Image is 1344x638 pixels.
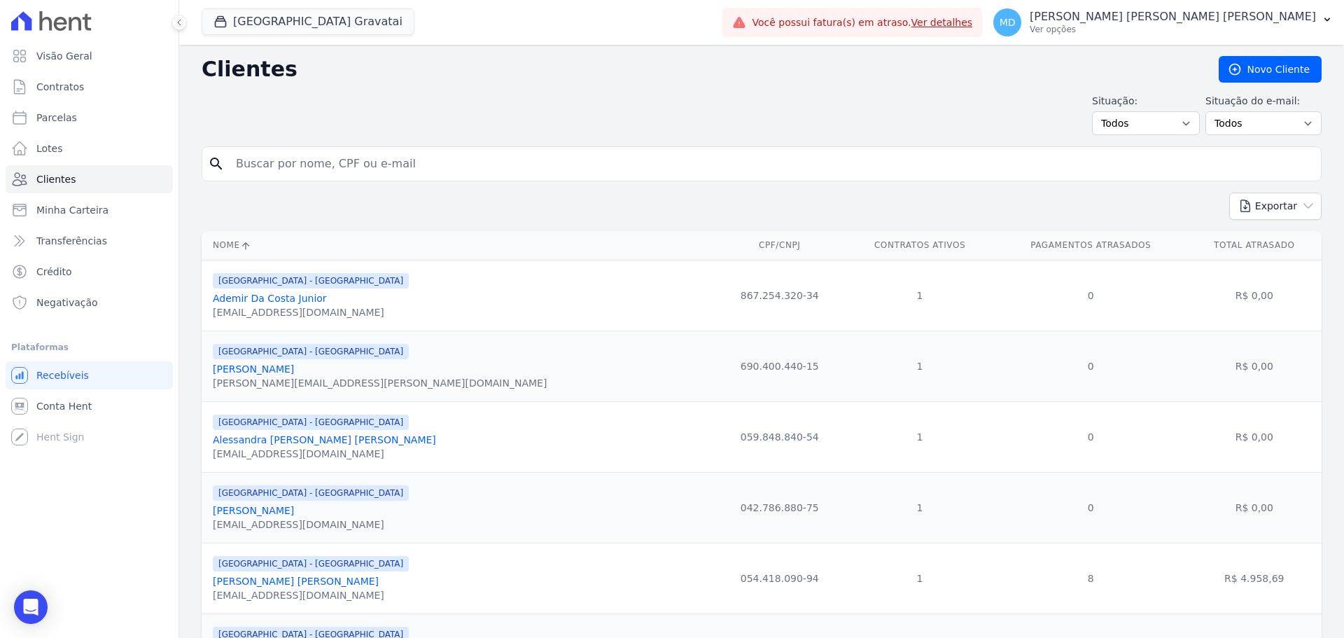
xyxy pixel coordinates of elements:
[213,505,294,516] a: [PERSON_NAME]
[36,80,84,94] span: Contratos
[6,392,173,420] a: Conta Hent
[714,401,845,472] td: 059.848.840-54
[213,305,409,319] div: [EMAIL_ADDRESS][DOMAIN_NAME]
[36,111,77,125] span: Parcelas
[982,3,1344,42] button: MD [PERSON_NAME] [PERSON_NAME] [PERSON_NAME] Ver opções
[995,543,1187,613] td: 8
[714,260,845,331] td: 867.254.320-34
[1030,24,1316,35] p: Ver opções
[1205,94,1322,109] label: Situação do e-mail:
[995,472,1187,543] td: 0
[213,556,409,571] span: [GEOGRAPHIC_DATA] - [GEOGRAPHIC_DATA]
[213,434,436,445] a: Alessandra [PERSON_NAME] [PERSON_NAME]
[1000,18,1016,27] span: MD
[1187,401,1322,472] td: R$ 0,00
[995,331,1187,401] td: 0
[911,17,973,28] a: Ver detalhes
[1187,331,1322,401] td: R$ 0,00
[6,227,173,255] a: Transferências
[1030,10,1316,24] p: [PERSON_NAME] [PERSON_NAME] [PERSON_NAME]
[213,518,409,532] div: [EMAIL_ADDRESS][DOMAIN_NAME]
[213,273,409,289] span: [GEOGRAPHIC_DATA] - [GEOGRAPHIC_DATA]
[6,289,173,317] a: Negativação
[213,415,409,430] span: [GEOGRAPHIC_DATA] - [GEOGRAPHIC_DATA]
[213,588,409,602] div: [EMAIL_ADDRESS][DOMAIN_NAME]
[36,234,107,248] span: Transferências
[213,447,436,461] div: [EMAIL_ADDRESS][DOMAIN_NAME]
[213,485,409,501] span: [GEOGRAPHIC_DATA] - [GEOGRAPHIC_DATA]
[845,543,995,613] td: 1
[213,363,294,375] a: [PERSON_NAME]
[6,104,173,132] a: Parcelas
[36,203,108,217] span: Minha Carteira
[36,368,89,382] span: Recebíveis
[213,376,547,390] div: [PERSON_NAME][EMAIL_ADDRESS][PERSON_NAME][DOMAIN_NAME]
[36,265,72,279] span: Crédito
[995,260,1187,331] td: 0
[845,472,995,543] td: 1
[714,331,845,401] td: 690.400.440-15
[995,401,1187,472] td: 0
[36,141,63,155] span: Lotes
[1092,94,1200,109] label: Situação:
[213,344,409,359] span: [GEOGRAPHIC_DATA] - [GEOGRAPHIC_DATA]
[714,543,845,613] td: 054.418.090-94
[714,231,845,260] th: CPF/CNPJ
[6,42,173,70] a: Visão Geral
[213,293,327,304] a: Ademir Da Costa Junior
[36,399,92,413] span: Conta Hent
[202,231,714,260] th: Nome
[1219,56,1322,83] a: Novo Cliente
[6,361,173,389] a: Recebíveis
[6,258,173,286] a: Crédito
[1187,543,1322,613] td: R$ 4.958,69
[14,590,48,624] div: Open Intercom Messenger
[1187,260,1322,331] td: R$ 0,00
[845,331,995,401] td: 1
[6,196,173,224] a: Minha Carteira
[1187,231,1322,260] th: Total Atrasado
[6,73,173,101] a: Contratos
[202,57,1196,82] h2: Clientes
[208,155,225,172] i: search
[36,296,98,310] span: Negativação
[845,231,995,260] th: Contratos Ativos
[714,472,845,543] td: 042.786.880-75
[845,260,995,331] td: 1
[213,576,379,587] a: [PERSON_NAME] [PERSON_NAME]
[36,172,76,186] span: Clientes
[202,8,414,35] button: [GEOGRAPHIC_DATA] Gravatai
[752,15,972,30] span: Você possui fatura(s) em atraso.
[36,49,92,63] span: Visão Geral
[6,165,173,193] a: Clientes
[11,339,167,356] div: Plataformas
[1187,472,1322,543] td: R$ 0,00
[227,150,1315,178] input: Buscar por nome, CPF ou e-mail
[845,401,995,472] td: 1
[995,231,1187,260] th: Pagamentos Atrasados
[6,134,173,162] a: Lotes
[1229,193,1322,220] button: Exportar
